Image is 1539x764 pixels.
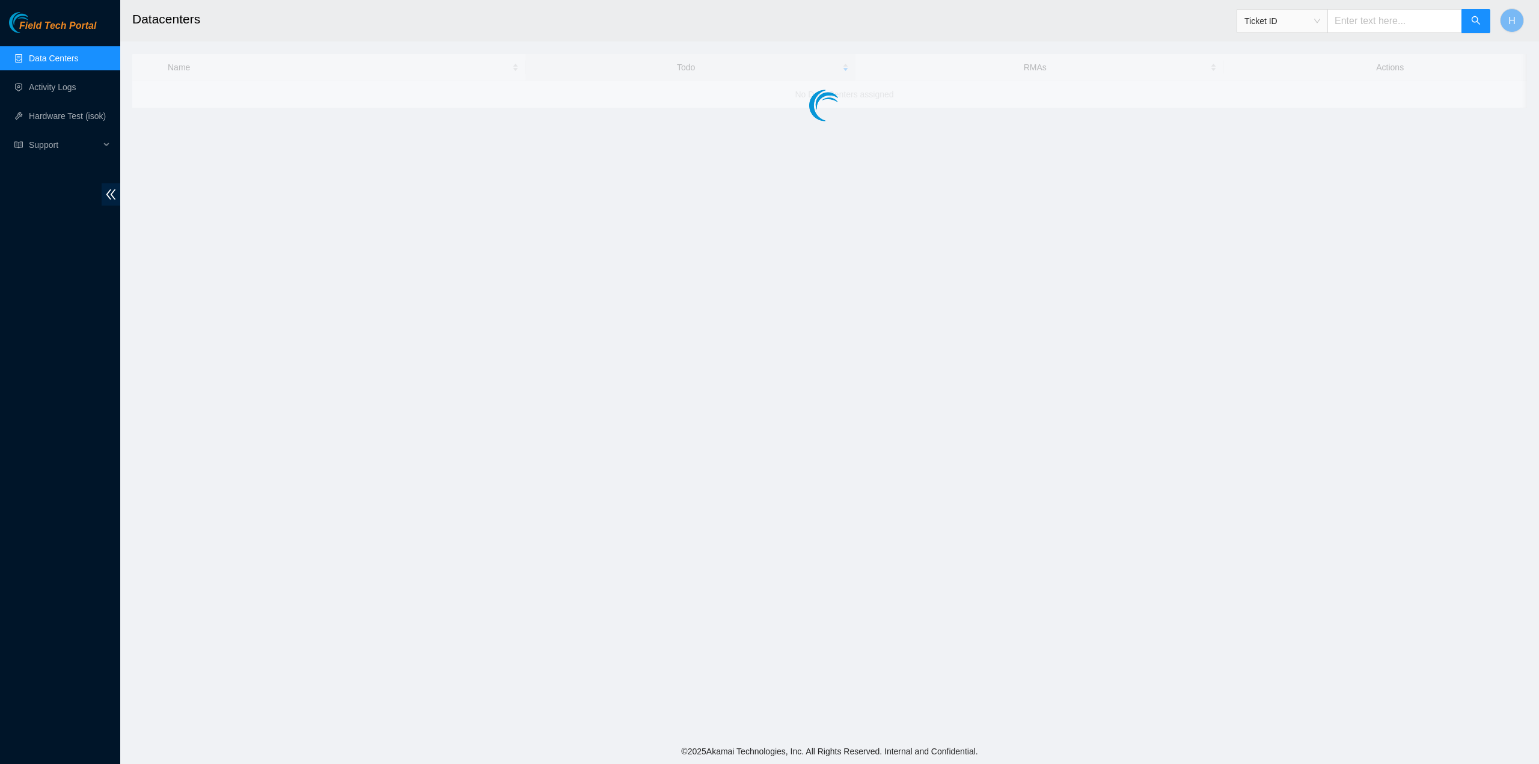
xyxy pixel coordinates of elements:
[102,183,120,206] span: double-left
[19,20,96,32] span: Field Tech Portal
[29,53,78,63] a: Data Centers
[120,739,1539,764] footer: © 2025 Akamai Technologies, Inc. All Rights Reserved. Internal and Confidential.
[1500,8,1524,32] button: H
[9,12,61,33] img: Akamai Technologies
[1327,9,1462,33] input: Enter text here...
[14,141,23,149] span: read
[29,133,100,157] span: Support
[29,82,76,92] a: Activity Logs
[9,22,96,37] a: Akamai TechnologiesField Tech Portal
[29,111,106,121] a: Hardware Test (isok)
[1471,16,1481,27] span: search
[1244,12,1320,30] span: Ticket ID
[1461,9,1490,33] button: search
[1508,13,1516,28] span: H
